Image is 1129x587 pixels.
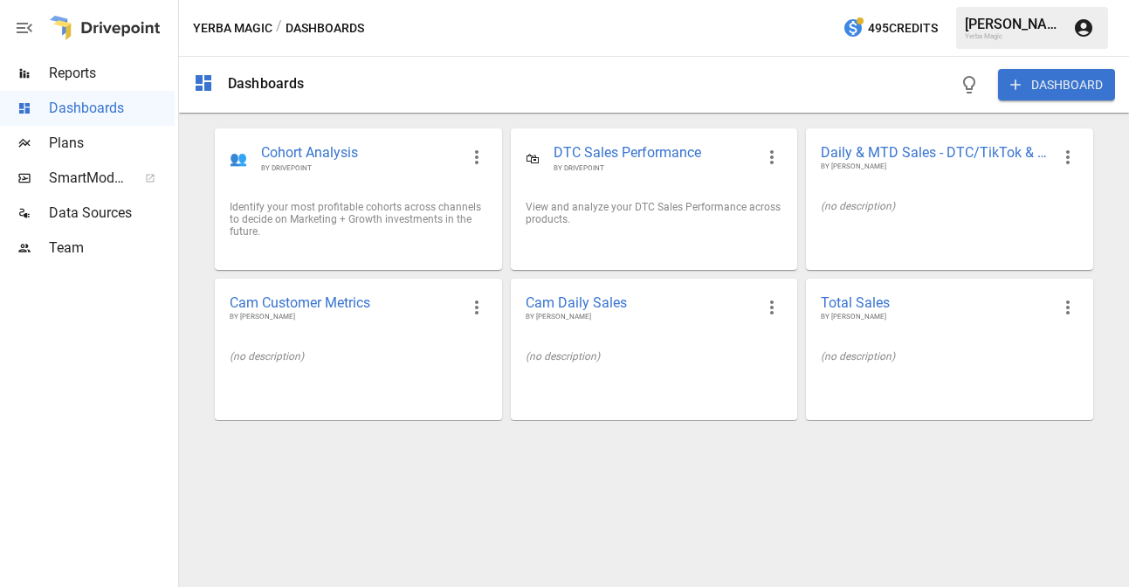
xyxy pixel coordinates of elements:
span: BY [PERSON_NAME] [821,312,1050,322]
button: Yerba Magic [193,17,272,39]
span: Cohort Analysis [261,143,458,163]
div: 👥 [230,150,247,167]
span: Reports [49,63,175,84]
div: (no description) [230,350,486,363]
div: Dashboards [228,75,305,92]
div: 🛍 [526,150,540,167]
div: [PERSON_NAME] [965,16,1063,32]
span: ™ [125,165,137,187]
span: BY DRIVEPOINT [261,163,458,173]
button: DASHBOARD [998,69,1115,100]
span: SmartModel [49,168,126,189]
span: Cam Daily Sales [526,293,754,312]
div: (no description) [821,200,1077,212]
span: BY [PERSON_NAME] [230,312,458,322]
div: (no description) [526,350,782,363]
span: Data Sources [49,203,175,224]
div: Identify your most profitable cohorts across channels to decide on Marketing + Growth investments... [230,201,486,238]
span: Plans [49,133,175,154]
span: BY DRIVEPOINT [554,163,754,173]
div: View and analyze your DTC Sales Performance across products. [526,201,782,225]
span: BY [PERSON_NAME] [821,162,1050,172]
span: BY [PERSON_NAME] [526,312,754,322]
span: 495 Credits [868,17,938,39]
button: 495Credits [836,12,945,45]
div: / [276,17,282,39]
span: Cam Customer Metrics [230,293,458,312]
span: Daily & MTD Sales - DTC/TikTok & Amazon [821,143,1050,162]
span: Dashboards [49,98,175,119]
span: DTC Sales Performance [554,143,754,163]
span: Total Sales [821,293,1050,312]
div: (no description) [821,350,1077,363]
div: Yerba Magic [965,32,1063,40]
span: Team [49,238,175,259]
